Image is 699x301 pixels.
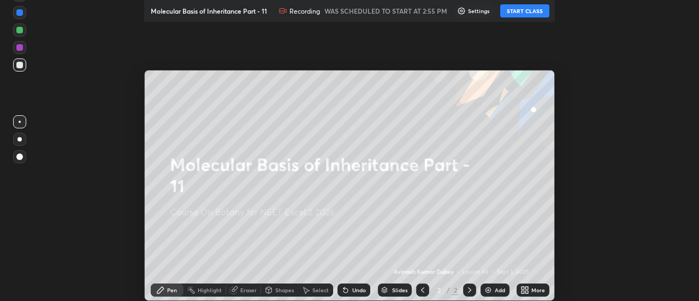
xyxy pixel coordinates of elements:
[484,286,493,294] img: add-slide-button
[531,287,545,293] div: More
[392,287,407,293] div: Slides
[198,287,222,293] div: Highlight
[312,287,329,293] div: Select
[151,7,267,15] p: Molecular Basis of Inheritance Part - 11
[240,287,257,293] div: Eraser
[352,287,366,293] div: Undo
[167,287,177,293] div: Pen
[275,287,294,293] div: Shapes
[289,7,320,15] p: Recording
[468,8,489,14] p: Settings
[447,287,450,293] div: /
[452,285,459,295] div: 2
[495,287,505,293] div: Add
[434,287,445,293] div: 2
[500,4,549,17] button: START CLASS
[457,7,466,15] img: class-settings-icons
[324,6,447,16] h5: WAS SCHEDULED TO START AT 2:55 PM
[279,7,287,15] img: recording.375f2c34.svg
